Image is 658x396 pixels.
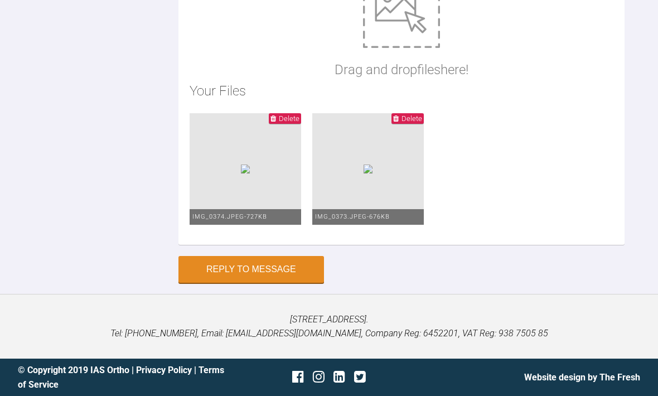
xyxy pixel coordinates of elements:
img: 109e2719-0a28-4d36-9091-28bddd089c6b [364,165,372,173]
span: Delete [401,114,422,123]
p: Drag and drop files here! [335,59,468,80]
span: Delete [279,114,299,123]
span: IMG_0374.jpeg - 727KB [192,213,267,220]
button: Reply to Message [178,256,324,283]
a: Privacy Policy [136,365,192,375]
div: © Copyright 2019 IAS Ortho | | [18,363,225,392]
span: IMG_0373.jpeg - 676KB [315,213,390,220]
p: [STREET_ADDRESS]. Tel: [PHONE_NUMBER], Email: [EMAIL_ADDRESS][DOMAIN_NAME], Company Reg: 6452201,... [18,312,640,341]
a: Website design by The Fresh [524,372,640,383]
a: Terms of Service [18,365,224,390]
h2: Your Files [190,80,613,102]
img: c5d8c87d-7739-4055-a0ef-78466e9f6cfd [241,165,250,173]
